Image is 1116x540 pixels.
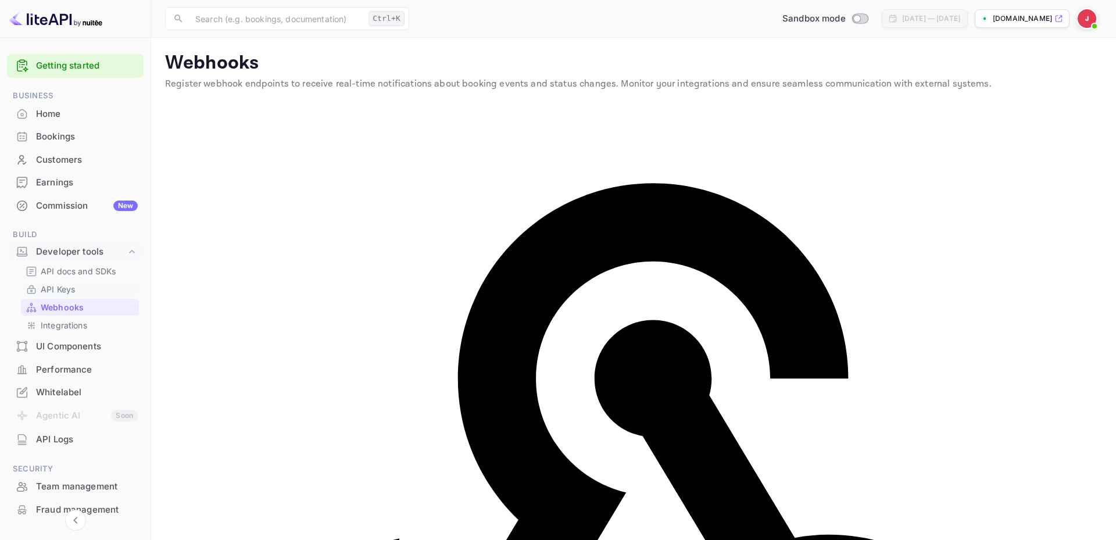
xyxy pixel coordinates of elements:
[165,52,1102,75] p: Webhooks
[26,319,134,331] a: Integrations
[36,340,138,353] div: UI Components
[36,245,126,259] div: Developer tools
[7,428,144,451] div: API Logs
[7,171,144,193] a: Earnings
[7,428,144,450] a: API Logs
[7,195,144,217] div: CommissionNew
[7,103,144,126] div: Home
[41,265,116,277] p: API docs and SDKs
[7,228,144,241] span: Build
[7,171,144,194] div: Earnings
[993,13,1052,24] p: [DOMAIN_NAME]
[36,363,138,377] div: Performance
[21,317,139,334] div: Integrations
[7,499,144,521] div: Fraud management
[21,263,139,280] div: API docs and SDKs
[7,335,144,357] a: UI Components
[36,480,138,493] div: Team management
[188,7,364,30] input: Search (e.g. bookings, documentation)
[7,499,144,520] a: Fraud management
[21,281,139,298] div: API Keys
[7,475,144,498] div: Team management
[7,463,144,475] span: Security
[7,335,144,358] div: UI Components
[36,176,138,189] div: Earnings
[26,265,134,277] a: API docs and SDKs
[7,90,144,102] span: Business
[41,301,84,313] p: Webhooks
[1078,9,1096,28] img: Jacques Rossouw
[36,130,138,144] div: Bookings
[7,359,144,381] div: Performance
[782,12,846,26] span: Sandbox mode
[7,126,144,147] a: Bookings
[26,301,134,313] a: Webhooks
[9,9,102,28] img: LiteAPI logo
[902,13,960,24] div: [DATE] — [DATE]
[36,503,138,517] div: Fraud management
[7,54,144,78] div: Getting started
[7,195,144,216] a: CommissionNew
[7,242,144,262] div: Developer tools
[113,201,138,211] div: New
[36,386,138,399] div: Whitelabel
[7,475,144,497] a: Team management
[41,283,75,295] p: API Keys
[7,103,144,124] a: Home
[7,126,144,148] div: Bookings
[165,77,1102,91] p: Register webhook endpoints to receive real-time notifications about booking events and status cha...
[36,433,138,446] div: API Logs
[36,199,138,213] div: Commission
[36,153,138,167] div: Customers
[36,59,138,73] a: Getting started
[369,11,405,26] div: Ctrl+K
[7,359,144,380] a: Performance
[7,149,144,171] div: Customers
[41,319,87,331] p: Integrations
[7,381,144,404] div: Whitelabel
[21,299,139,316] div: Webhooks
[26,283,134,295] a: API Keys
[65,510,86,531] button: Collapse navigation
[7,149,144,170] a: Customers
[778,12,872,26] div: Switch to Production mode
[7,381,144,403] a: Whitelabel
[36,108,138,121] div: Home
